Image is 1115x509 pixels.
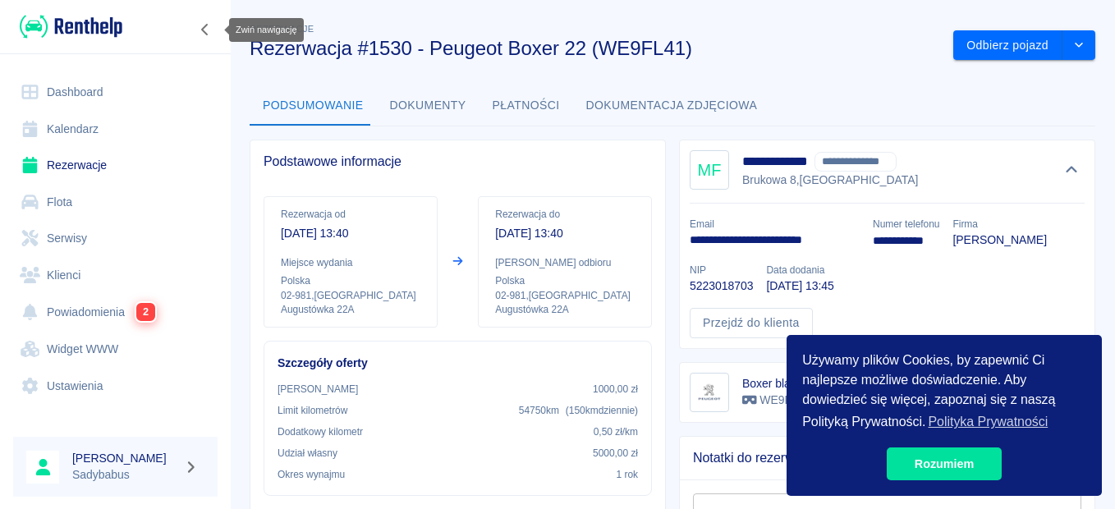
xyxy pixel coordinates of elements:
[13,257,218,294] a: Klienci
[250,86,377,126] button: Podsumowanie
[495,303,635,317] p: Augustówka 22A
[925,410,1050,434] a: learn more about cookies
[281,288,420,303] p: 02-981 , [GEOGRAPHIC_DATA]
[573,86,771,126] button: Dokumentacja zdjęciowa
[495,288,635,303] p: 02-981 , [GEOGRAPHIC_DATA]
[377,86,479,126] button: Dokumenty
[617,467,638,482] p: 1 rok
[802,351,1086,434] span: Używamy plików Cookies, by zapewnić Ci najlepsze możliwe doświadczenie. Aby dowiedzieć się więcej...
[13,147,218,184] a: Rezerwacje
[250,37,940,60] h3: Rezerwacja #1530 - Peugeot Boxer 22 (WE9FL41)
[495,207,635,222] p: Rezerwacja do
[229,18,304,42] div: Zwiń nawigację
[952,217,1047,232] p: Firma
[135,302,155,322] span: 2
[193,19,218,40] button: Zwiń nawigację
[13,74,218,111] a: Dashboard
[690,308,813,338] a: Przejdź do klienta
[13,293,218,331] a: Powiadomienia2
[742,375,814,392] h6: Boxer blaszak
[281,207,420,222] p: Rezerwacja od
[281,225,420,242] p: [DATE] 13:40
[281,273,420,288] p: Polska
[278,403,347,418] p: Limit kilometrów
[593,446,638,461] p: 5000,00 zł
[72,450,177,466] h6: [PERSON_NAME]
[495,225,635,242] p: [DATE] 13:40
[495,273,635,288] p: Polska
[690,263,753,277] p: NIP
[693,450,1081,466] span: Notatki do rezerwacji
[1062,30,1095,61] button: drop-down
[873,217,939,232] p: Numer telefonu
[13,220,218,257] a: Serwisy
[693,376,726,409] img: Image
[278,467,345,482] p: Okres wynajmu
[20,13,122,40] img: Renthelp logo
[766,263,833,277] p: Data dodania
[479,86,573,126] button: Płatności
[690,217,860,232] p: Email
[495,255,635,270] p: [PERSON_NAME] odbioru
[742,172,922,189] p: Brukowa 8 , [GEOGRAPHIC_DATA]
[13,111,218,148] a: Kalendarz
[278,424,363,439] p: Dodatkowy kilometr
[278,382,358,397] p: [PERSON_NAME]
[690,150,729,190] div: MF
[690,277,753,295] p: 5223018703
[72,466,177,484] p: Sadybabus
[519,403,638,418] p: 54750 km
[281,255,420,270] p: Miejsce wydania
[278,355,638,372] h6: Szczegóły oferty
[887,447,1002,480] a: dismiss cookie message
[13,331,218,368] a: Widget WWW
[742,392,814,409] p: WE9FL41
[278,446,337,461] p: Udział własny
[952,232,1047,249] p: [PERSON_NAME]
[787,335,1102,496] div: cookieconsent
[594,424,638,439] p: 0,50 zł /km
[13,368,218,405] a: Ustawienia
[1058,158,1085,181] button: Ukryj szczegóły
[953,30,1062,61] button: Odbierz pojazd
[264,154,652,170] span: Podstawowe informacje
[593,382,638,397] p: 1000,00 zł
[13,13,122,40] a: Renthelp logo
[13,184,218,221] a: Flota
[281,303,420,317] p: Augustówka 22A
[766,277,833,295] p: [DATE] 13:45
[566,405,638,416] span: ( 150 km dziennie )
